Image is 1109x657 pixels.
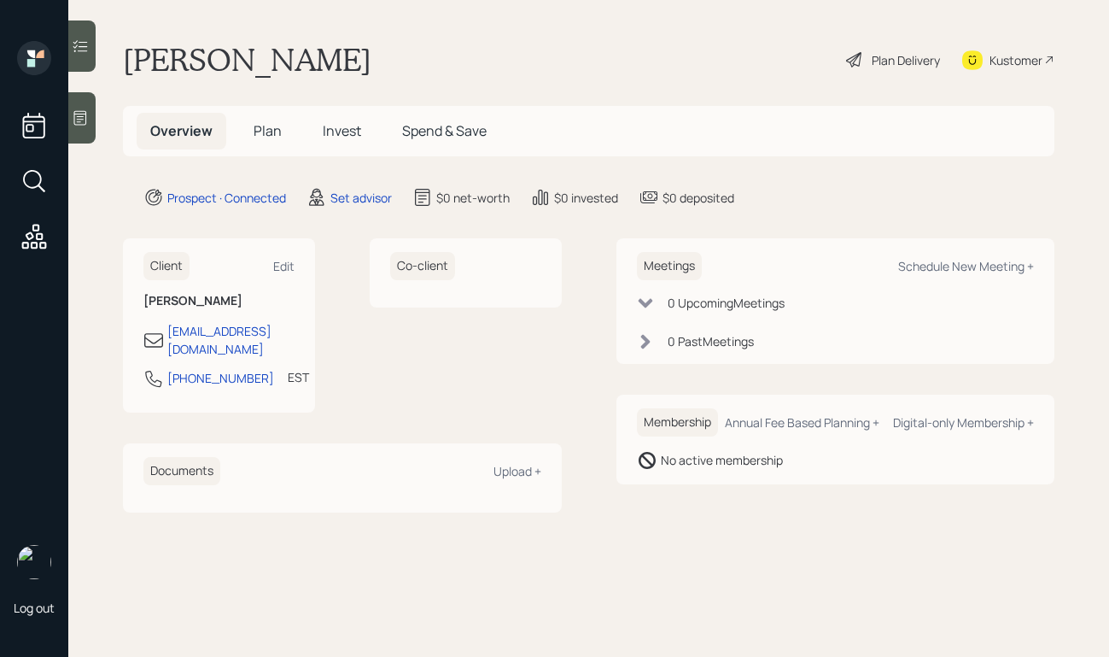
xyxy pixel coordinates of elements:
div: $0 deposited [662,189,734,207]
div: $0 net-worth [436,189,510,207]
div: Upload + [493,463,541,479]
div: Digital-only Membership + [893,414,1034,431]
div: Log out [14,600,55,616]
h6: Meetings [637,252,702,280]
h6: Co-client [390,252,455,280]
span: Invest [323,121,361,140]
h6: [PERSON_NAME] [143,294,295,308]
div: $0 invested [554,189,618,207]
div: EST [288,368,309,386]
div: Schedule New Meeting + [898,258,1034,274]
h6: Documents [143,457,220,485]
span: Plan [254,121,282,140]
div: Annual Fee Based Planning + [725,414,879,431]
div: 0 Upcoming Meeting s [668,294,785,312]
span: Spend & Save [402,121,487,140]
div: Prospect · Connected [167,189,286,207]
div: [EMAIL_ADDRESS][DOMAIN_NAME] [167,322,295,358]
img: robby-grisanti-headshot.png [17,545,51,579]
div: Set advisor [330,189,392,207]
div: [PHONE_NUMBER] [167,369,274,387]
h6: Client [143,252,190,280]
div: No active membership [661,451,783,469]
div: 0 Past Meeting s [668,332,754,350]
span: Overview [150,121,213,140]
h1: [PERSON_NAME] [123,41,371,79]
div: Plan Delivery [872,51,940,69]
div: Kustomer [989,51,1042,69]
h6: Membership [637,408,718,437]
div: Edit [273,258,295,274]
